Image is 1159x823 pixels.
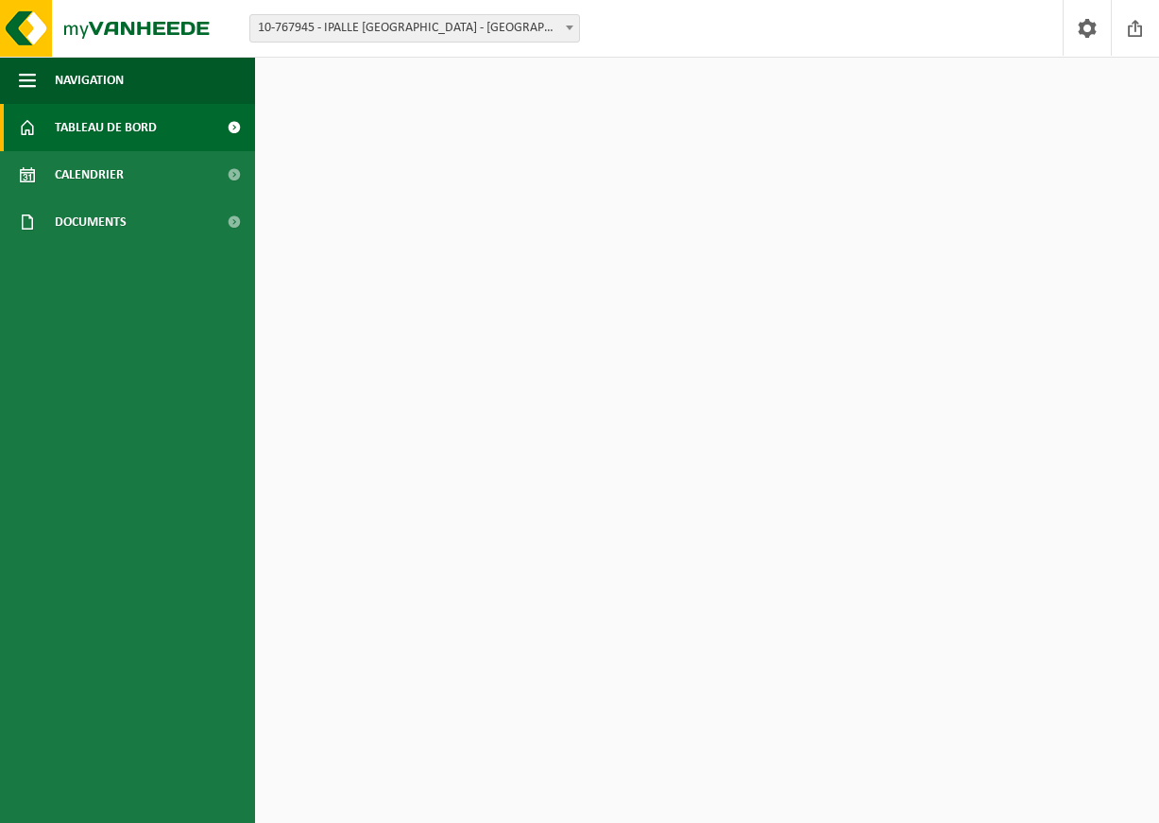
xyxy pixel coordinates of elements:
span: 10-767945 - IPALLE FRASNES - FRASNES-LEZ-BUISSENAL [249,14,580,43]
span: 10-767945 - IPALLE FRASNES - FRASNES-LEZ-BUISSENAL [250,15,579,42]
span: Documents [55,198,127,246]
span: Tableau de bord [55,104,157,151]
span: Calendrier [55,151,124,198]
span: Navigation [55,57,124,104]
